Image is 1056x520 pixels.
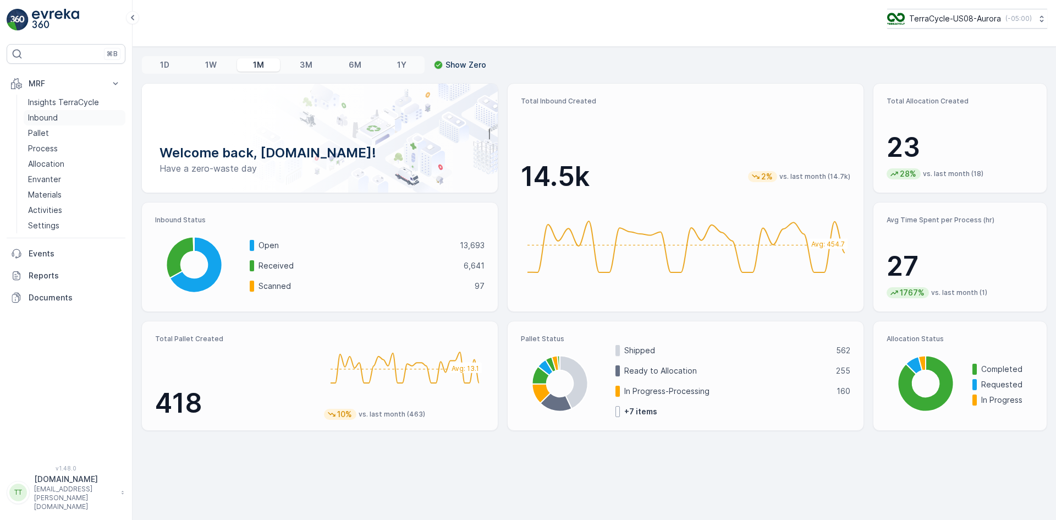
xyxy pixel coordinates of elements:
[258,281,468,292] p: Scanned
[887,216,1033,225] p: Avg Time Spent per Process (hr)
[28,143,58,154] p: Process
[253,59,264,70] p: 1M
[24,141,125,156] a: Process
[28,97,99,108] p: Insights TerraCycle
[923,169,983,178] p: vs. last month (18)
[24,110,125,125] a: Inbound
[981,364,1033,375] p: Completed
[24,172,125,187] a: Envanter
[887,13,905,25] img: image_ci7OI47.png
[981,395,1033,406] p: In Progress
[887,335,1033,343] p: Allocation Status
[258,240,453,251] p: Open
[1005,14,1032,23] p: ( -05:00 )
[7,287,125,309] a: Documents
[24,218,125,233] a: Settings
[155,216,485,225] p: Inbound Status
[28,220,59,231] p: Settings
[7,73,125,95] button: MRF
[28,158,64,169] p: Allocation
[837,386,850,397] p: 160
[887,131,1033,164] p: 23
[397,59,406,70] p: 1Y
[24,95,125,110] a: Insights TerraCycle
[24,187,125,202] a: Materials
[159,162,480,175] p: Have a zero-waste day
[349,59,361,70] p: 6M
[521,335,850,343] p: Pallet Status
[7,265,125,287] a: Reports
[24,156,125,172] a: Allocation
[460,240,485,251] p: 13,693
[931,288,987,297] p: vs. last month (1)
[521,97,850,106] p: Total Inbound Created
[7,243,125,265] a: Events
[34,485,116,511] p: [EMAIL_ADDRESS][PERSON_NAME][DOMAIN_NAME]
[624,406,657,417] p: + 7 items
[300,59,312,70] p: 3M
[909,13,1001,24] p: TerraCycle-US08-Aurora
[155,387,315,420] p: 418
[446,59,486,70] p: Show Zero
[779,172,850,181] p: vs. last month (14.7k)
[160,59,169,70] p: 1D
[836,365,850,376] p: 255
[887,250,1033,283] p: 27
[336,409,353,420] p: 10%
[464,260,485,271] p: 6,641
[624,345,829,356] p: Shipped
[887,9,1047,29] button: TerraCycle-US08-Aurora(-05:00)
[760,171,774,182] p: 2%
[205,59,217,70] p: 1W
[521,160,590,193] p: 14.5k
[32,9,79,31] img: logo_light-DOdMpM7g.png
[29,270,121,281] p: Reports
[9,484,27,501] div: TT
[899,168,917,179] p: 28%
[899,287,926,298] p: 1767%
[981,379,1033,390] p: Requested
[624,365,829,376] p: Ready to Allocation
[28,205,62,216] p: Activities
[24,202,125,218] a: Activities
[28,189,62,200] p: Materials
[7,9,29,31] img: logo
[359,410,425,419] p: vs. last month (463)
[28,112,58,123] p: Inbound
[29,248,121,259] p: Events
[7,465,125,472] span: v 1.48.0
[29,292,121,303] p: Documents
[475,281,485,292] p: 97
[29,78,103,89] p: MRF
[28,174,61,185] p: Envanter
[159,144,480,162] p: Welcome back, [DOMAIN_NAME]!
[107,50,118,58] p: ⌘B
[624,386,829,397] p: In Progress-Processing
[155,335,315,343] p: Total Pallet Created
[7,474,125,511] button: TT[DOMAIN_NAME][EMAIL_ADDRESS][PERSON_NAME][DOMAIN_NAME]
[887,97,1033,106] p: Total Allocation Created
[34,474,116,485] p: [DOMAIN_NAME]
[24,125,125,141] a: Pallet
[28,128,49,139] p: Pallet
[836,345,850,356] p: 562
[258,260,457,271] p: Received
